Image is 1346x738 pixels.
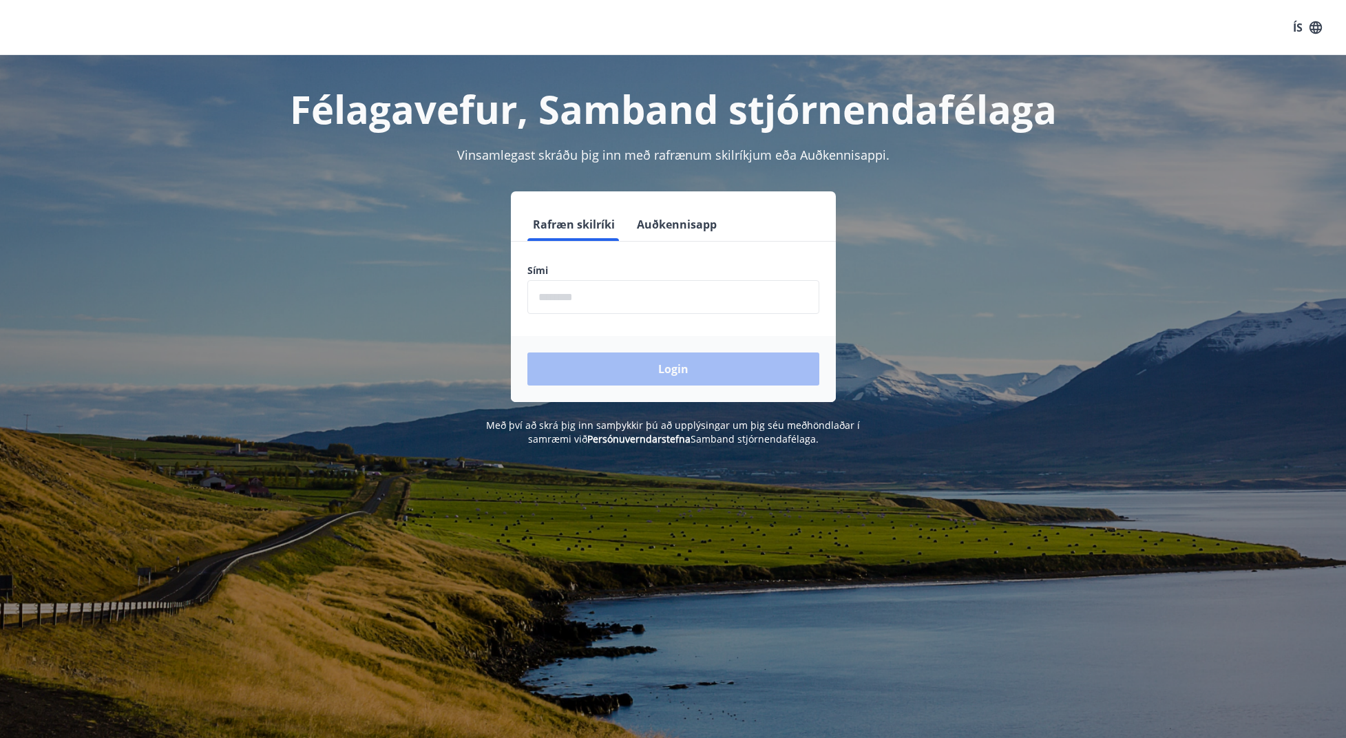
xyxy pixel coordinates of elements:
[457,147,890,163] span: Vinsamlegast skráðu þig inn með rafrænum skilríkjum eða Auðkennisappi.
[194,83,1153,135] h1: Félagavefur, Samband stjórnendafélaga
[527,264,819,277] label: Sími
[486,419,860,445] span: Með því að skrá þig inn samþykkir þú að upplýsingar um þig séu meðhöndlaðar í samræmi við Samband...
[587,432,691,445] a: Persónuverndarstefna
[527,208,620,241] button: Rafræn skilríki
[1285,15,1329,40] button: ÍS
[631,208,722,241] button: Auðkennisapp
